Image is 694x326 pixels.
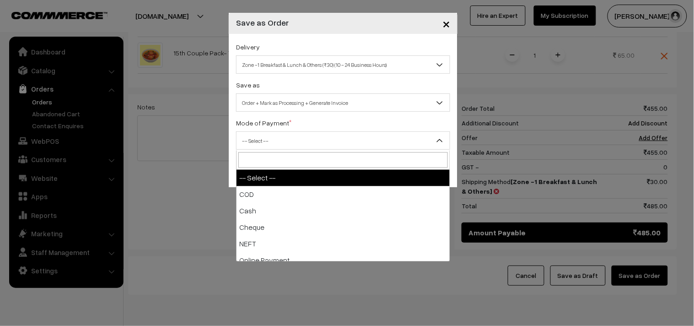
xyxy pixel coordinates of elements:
span: -- Select -- [237,133,450,149]
li: Cash [237,202,450,219]
li: Cheque [237,219,450,235]
span: Zone -1 Breakfast & Lunch & Others (₹30) (10 - 24 Business Hours) [237,57,450,73]
span: Zone -1 Breakfast & Lunch & Others (₹30) (10 - 24 Business Hours) [236,55,450,74]
li: COD [237,186,450,202]
button: Close [435,9,457,38]
label: Mode of Payment [236,118,291,128]
h4: Save as Order [236,16,289,29]
span: -- Select -- [236,131,450,150]
label: Save as [236,80,260,90]
li: NEFT [237,235,450,252]
li: -- Select -- [237,169,450,186]
span: Order + Mark as Processing + Generate Invoice [237,95,450,111]
span: × [442,15,450,32]
label: Delivery [236,42,260,52]
span: Order + Mark as Processing + Generate Invoice [236,93,450,112]
li: Online Payment [237,252,450,268]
